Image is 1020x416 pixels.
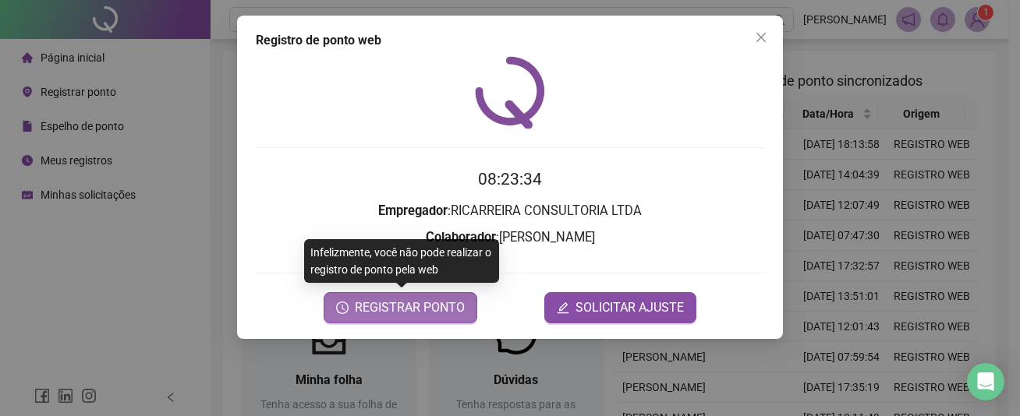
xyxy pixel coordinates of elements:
[544,292,696,323] button: editSOLICITAR AJUSTE
[478,170,542,189] time: 08:23:34
[967,363,1004,400] div: Open Intercom Messenger
[475,56,545,129] img: QRPoint
[755,31,767,44] span: close
[557,301,569,314] span: edit
[426,230,496,245] strong: Colaborador
[576,298,684,317] span: SOLICITAR AJUSTE
[749,25,774,50] button: Close
[336,301,349,314] span: clock-circle
[256,201,764,221] h3: : RICARREIRA CONSULTORIA LTDA
[256,227,764,248] h3: : [PERSON_NAME]
[378,203,448,218] strong: Empregador
[324,292,477,323] button: REGISTRAR PONTO
[304,239,499,283] div: Infelizmente, você não pode realizar o registro de ponto pela web
[256,31,764,50] div: Registro de ponto web
[355,298,465,317] span: REGISTRAR PONTO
